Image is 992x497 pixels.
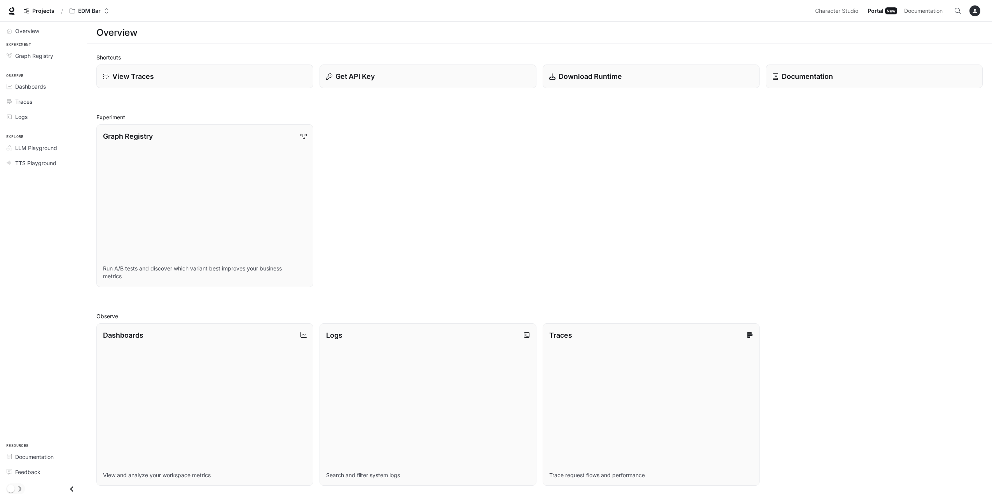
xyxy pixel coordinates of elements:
p: Documentation [782,71,833,82]
button: Get API Key [320,65,536,88]
a: PortalNew [865,3,900,19]
a: Download Runtime [543,65,760,88]
p: Trace request flows and performance [549,471,753,479]
span: Traces [15,98,32,106]
span: Dashboards [15,82,46,91]
p: Logs [326,330,342,340]
a: Documentation [901,3,948,19]
a: Character Studio [812,3,864,19]
span: Projects [32,8,54,14]
a: LogsSearch and filter system logs [320,323,536,486]
button: Close drawer [63,481,80,497]
span: TTS Playground [15,159,56,167]
a: TracesTrace request flows and performance [543,323,760,486]
a: Documentation [766,65,983,88]
a: DashboardsView and analyze your workspace metrics [96,323,313,486]
h1: Overview [96,25,137,40]
span: Graph Registry [15,52,53,60]
span: Documentation [904,6,943,16]
a: Documentation [3,450,84,464]
a: Feedback [3,465,84,479]
p: Get API Key [335,71,375,82]
a: Graph Registry [3,49,84,63]
p: Search and filter system logs [326,471,530,479]
a: Dashboards [3,80,84,93]
a: LLM Playground [3,141,84,155]
a: Logs [3,110,84,124]
p: Dashboards [103,330,143,340]
p: EDM Bar [78,8,101,14]
a: Overview [3,24,84,38]
a: View Traces [96,65,313,88]
span: Overview [15,27,39,35]
h2: Experiment [96,113,983,121]
p: View and analyze your workspace metrics [103,471,307,479]
p: Download Runtime [559,71,622,82]
a: TTS Playground [3,156,84,170]
span: Character Studio [815,6,858,16]
span: Logs [15,113,28,121]
span: Portal [868,6,884,16]
h2: Observe [96,312,983,320]
p: Graph Registry [103,131,153,141]
div: / [58,7,66,15]
a: Go to projects [20,3,58,19]
button: Open Command Menu [950,3,966,19]
span: LLM Playground [15,144,57,152]
p: Run A/B tests and discover which variant best improves your business metrics [103,265,307,280]
a: Traces [3,95,84,108]
span: Dark mode toggle [7,484,15,493]
div: New [885,7,897,14]
span: Documentation [15,453,54,461]
p: View Traces [112,71,154,82]
h2: Shortcuts [96,53,983,61]
button: Open workspace menu [66,3,113,19]
p: Traces [549,330,572,340]
a: Graph RegistryRun A/B tests and discover which variant best improves your business metrics [96,124,313,287]
span: Feedback [15,468,40,476]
